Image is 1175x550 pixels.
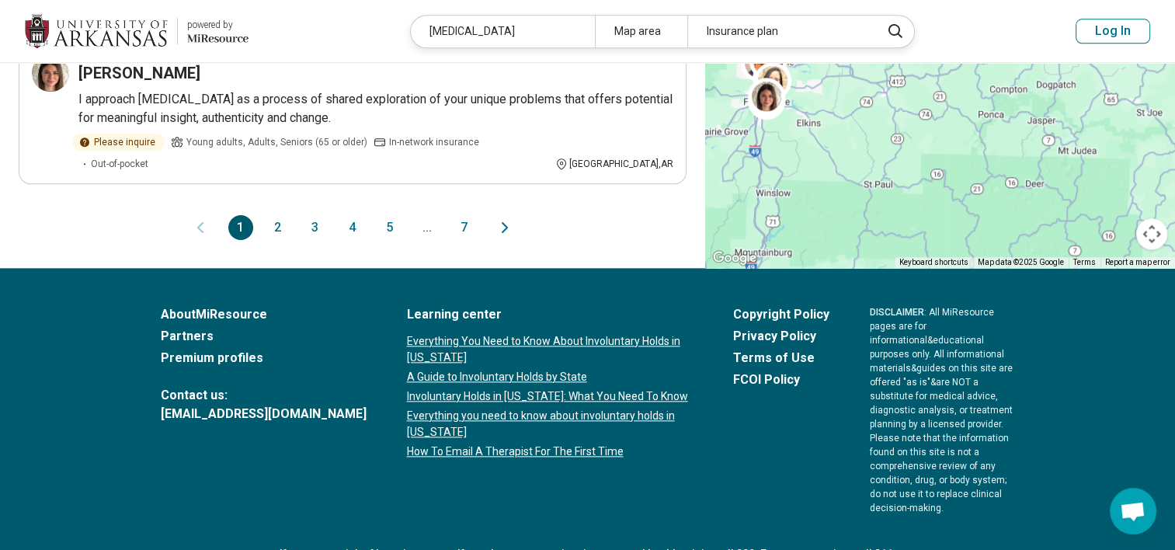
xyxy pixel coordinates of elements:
div: Open chat [1110,488,1156,534]
a: [EMAIL_ADDRESS][DOMAIN_NAME] [161,405,367,423]
button: Map camera controls [1136,218,1167,249]
button: 3 [303,215,328,240]
span: Young adults, Adults, Seniors (65 or older) [186,135,367,149]
a: A Guide to Involuntary Holds by State [407,369,693,385]
a: Learning center [407,305,693,324]
button: 7 [452,215,477,240]
p: : All MiResource pages are for informational & educational purposes only. All informational mater... [870,305,1015,515]
div: Please inquire [72,134,165,151]
div: Map area [595,16,687,47]
a: Report a map error [1105,258,1170,266]
a: Open this area in Google Maps (opens a new window) [709,248,760,268]
a: Copyright Policy [733,305,829,324]
span: Contact us: [161,386,367,405]
button: 5 [377,215,402,240]
button: 4 [340,215,365,240]
span: Out-of-pocket [91,157,148,171]
a: Privacy Policy [733,327,829,346]
img: Google [709,248,760,268]
div: Insurance plan [687,16,871,47]
a: How To Email A Therapist For The First Time [407,444,693,460]
button: Log In [1076,19,1150,44]
button: Keyboard shortcuts [899,257,968,268]
h3: [PERSON_NAME] [78,62,200,84]
a: Terms of Use [733,349,829,367]
a: Everything you need to know about involuntary holds in [US_STATE] [407,408,693,440]
button: Previous page [191,215,210,240]
a: FCOI Policy [733,371,829,389]
a: Terms (opens in new tab) [1073,258,1096,266]
a: Partners [161,327,367,346]
a: Involuntary Holds in [US_STATE]: What You Need To Know [407,388,693,405]
a: Premium profiles [161,349,367,367]
div: powered by [187,18,249,32]
span: In-network insurance [389,135,479,149]
button: 2 [266,215,290,240]
span: ... [415,215,440,240]
span: Map data ©2025 Google [978,258,1064,266]
button: 1 [228,215,253,240]
img: University of Arkansas [25,12,168,50]
a: Everything You Need to Know About Involuntary Holds in [US_STATE] [407,333,693,366]
a: University of Arkansaspowered by [25,12,249,50]
p: I approach [MEDICAL_DATA] as a process of shared exploration of your unique problems that offers ... [78,90,673,127]
div: [GEOGRAPHIC_DATA] , AR [555,157,673,171]
div: [MEDICAL_DATA] [411,16,595,47]
span: DISCLAIMER [870,307,924,318]
a: AboutMiResource [161,305,367,324]
button: Next page [495,215,514,240]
